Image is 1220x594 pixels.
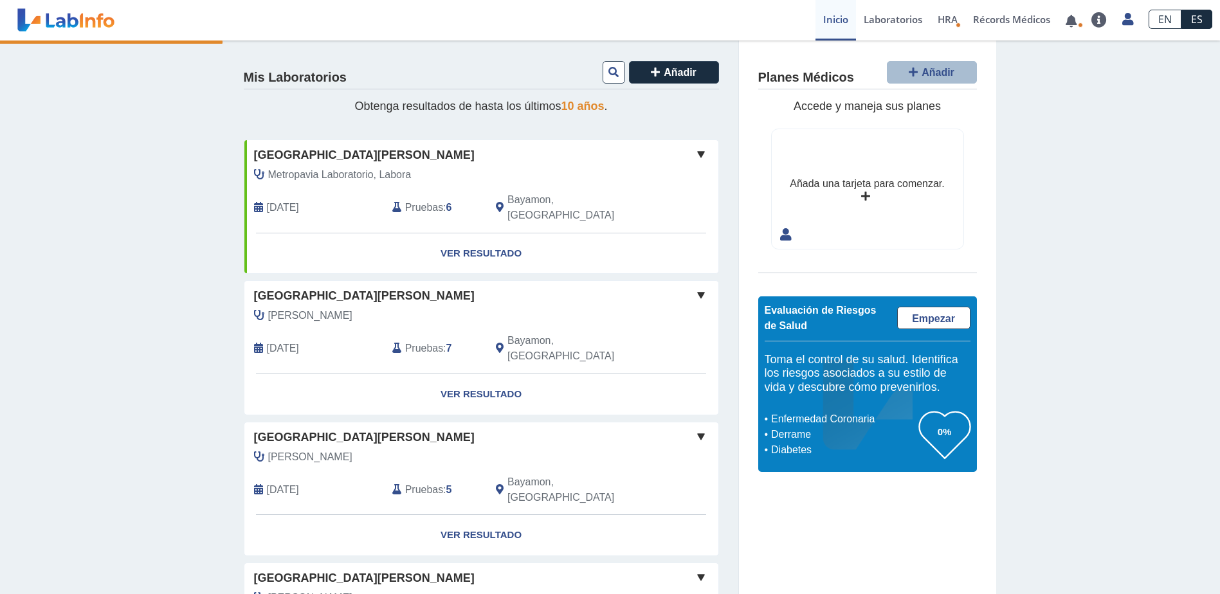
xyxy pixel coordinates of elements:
span: 10 años [561,100,605,113]
span: Bayamon, PR [507,474,650,505]
b: 5 [446,484,452,495]
span: Añadir [922,67,954,78]
span: Bayamon, PR [507,192,650,223]
div: : [383,333,486,364]
span: Obtenga resultados de hasta los últimos . [354,100,607,113]
span: Evaluación de Riesgos de Salud [765,305,877,331]
span: 2024-06-13 [267,482,299,498]
span: [GEOGRAPHIC_DATA][PERSON_NAME] [254,147,475,164]
span: 2025-09-08 [267,200,299,215]
div: Añada una tarjeta para comenzar. [790,176,944,192]
span: Añadir [664,67,696,78]
span: [GEOGRAPHIC_DATA][PERSON_NAME] [254,570,475,587]
span: Accede y maneja sus planes [794,100,941,113]
div: : [383,192,486,223]
span: Pruebas [405,482,443,498]
a: Ver Resultado [244,374,718,415]
span: Empezar [912,313,955,324]
h3: 0% [919,424,970,440]
span: [GEOGRAPHIC_DATA][PERSON_NAME] [254,429,475,446]
span: 2024-10-18 [267,341,299,356]
span: HRA [938,13,958,26]
span: Pruebas [405,341,443,356]
h4: Planes Médicos [758,70,854,85]
b: 7 [446,343,452,354]
a: Empezar [897,307,970,329]
li: Diabetes [768,442,919,458]
a: EN [1149,10,1181,29]
h5: Toma el control de su salud. Identifica los riesgos asociados a su estilo de vida y descubre cómo... [765,353,970,395]
b: 6 [446,202,452,213]
li: Derrame [768,427,919,442]
span: Metropavia Laboratorio, Labora [268,167,412,183]
a: Ver Resultado [244,233,718,274]
a: ES [1181,10,1212,29]
li: Enfermedad Coronaria [768,411,919,427]
button: Añadir [629,61,719,84]
div: : [383,474,486,505]
span: Bayamon, PR [507,333,650,364]
span: Pruebas [405,200,443,215]
span: Encarnacion Marte, Roberto [268,449,352,465]
h4: Mis Laboratorios [244,70,347,85]
span: Velez Lago, Frances [268,308,352,323]
span: [GEOGRAPHIC_DATA][PERSON_NAME] [254,287,475,305]
button: Añadir [887,61,977,84]
a: Ver Resultado [244,515,718,555]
